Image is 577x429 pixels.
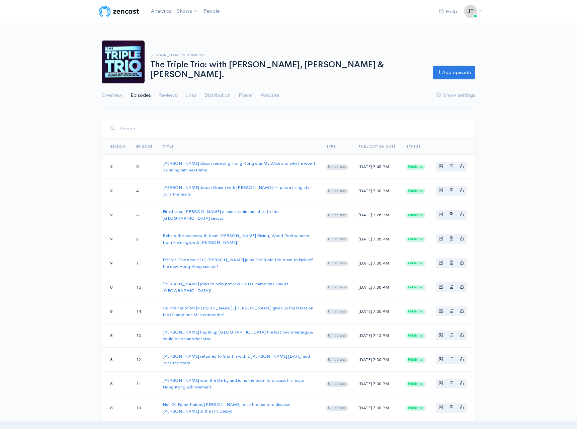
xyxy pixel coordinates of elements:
td: [DATE] 7:30 PM [353,251,401,275]
a: Distribution [204,83,231,108]
td: 8 [102,324,131,348]
td: 9 [102,251,131,275]
td: 5 [131,155,158,179]
td: 9 [102,227,131,251]
a: Shows [174,4,201,19]
td: 13 [131,324,158,348]
td: [DATE] 7:30 PM [353,179,401,203]
a: Episodes [131,83,151,108]
span: Full episode [326,189,348,194]
div: Basic example [436,331,467,340]
td: [DATE] 7:00 PM [353,372,401,396]
a: Type [326,144,336,149]
td: 8 [102,275,131,299]
span: Published [406,381,425,387]
input: Search [119,122,467,135]
span: Published [406,237,425,242]
a: Analytics [148,4,174,18]
a: [PERSON_NAME] won the Derby and joins the team to discuss his major Hong Kong achievement! [163,377,305,390]
span: Published [406,333,425,339]
td: [DATE] 7:25 PM [353,203,401,227]
span: Full episode [326,237,348,242]
a: Website [261,83,279,108]
span: Full episode [326,261,348,266]
a: Reviews [159,83,177,108]
span: Full episode [326,309,348,314]
div: Basic example [436,234,467,244]
span: Full episode [326,333,348,339]
a: Behind the scenes with team [PERSON_NAME] Rising, World Pool winners from Flemington & [PERSON_NA... [163,233,309,245]
span: Status [406,144,421,149]
a: [PERSON_NAME] discusses rising Hong Kong star My Wish and why he won’t be riding him next time [163,160,315,173]
span: Published [406,164,425,170]
td: 2 [131,227,158,251]
td: 9 [102,155,131,179]
span: Published [406,189,425,194]
a: Episode [136,144,152,149]
td: [DATE] 7:15 PM [353,324,401,348]
td: [DATE] 7:30 PM [353,275,401,299]
td: 9 [102,203,131,227]
td: 8 [102,299,131,324]
td: 11 [131,372,158,396]
a: [PERSON_NAME] joins to help preview FWD Champions Day at [GEOGRAPHIC_DATA]! [163,281,288,293]
td: [DATE] 7:35 PM [353,227,401,251]
td: [DATE] 7:30 PM [353,299,401,324]
span: Full episode [326,357,348,363]
a: Publication date [358,144,396,149]
a: Help [436,4,460,19]
div: Basic example [436,403,467,413]
td: 8 [102,372,131,396]
td: 10 [131,396,158,420]
div: Basic example [436,355,467,364]
span: Published [406,406,425,411]
div: Basic example [436,306,467,316]
td: 14 [131,299,158,324]
td: 3 [131,203,158,227]
td: [DATE] 7:30 PM [353,348,401,372]
a: FRESH! The new HOF, [PERSON_NAME] joins The Triple Trio team to kick off the new Hong Kong season! [163,257,313,269]
img: ZenCast Logo [98,5,140,18]
h6: [PERSON_NAME]'s Honkers [151,53,425,57]
a: Links [185,83,196,108]
h1: The Triple Trio: with [PERSON_NAME], [PERSON_NAME] & [PERSON_NAME]. [151,60,425,79]
a: Overview [102,83,122,108]
a: Add episode [433,66,475,79]
div: Basic example [436,258,467,268]
span: Full episode [326,213,348,218]
td: 1 [131,251,158,275]
span: Published [406,213,425,218]
div: Basic example [436,210,467,220]
td: 9 [102,179,131,203]
td: 8 [102,396,131,420]
a: Hall Of Fame Trainer, [PERSON_NAME] joins the team to discuss [PERSON_NAME] & the HK Derby! [163,402,290,414]
a: Title [163,144,173,149]
span: Full episode [326,381,348,387]
a: Firestarter, [PERSON_NAME] discusses his fast start to the [GEOGRAPHIC_DATA] season [163,209,278,221]
a: People [201,4,222,18]
a: Show settings [436,83,475,108]
td: 12 [131,348,158,372]
span: Published [406,357,425,363]
a: [PERSON_NAME] Japan Dream with [PERSON_NAME] — plus a rising star joins the team! [163,185,311,197]
a: Co-trainer of Mr [PERSON_NAME], [PERSON_NAME] gives us the latest on the Champions Mile contender! [163,305,313,317]
div: Basic example [436,162,467,171]
a: Player [239,83,253,108]
a: Season [110,144,126,149]
td: 8 [102,348,131,372]
div: Basic example [436,282,467,292]
span: Published [406,285,425,290]
img: ... [464,5,477,18]
td: [DATE] 7:30 PM [353,396,401,420]
span: Full episode [326,164,348,170]
span: Published [406,309,425,314]
a: [PERSON_NAME] returned to Sha Tin with a [PERSON_NAME] [DATE] and joins the team [163,353,310,366]
span: Published [406,261,425,266]
td: [DATE] 7:45 PM [353,155,401,179]
div: Basic example [436,379,467,388]
div: Basic example [436,186,467,196]
td: 15 [131,275,158,299]
a: [PERSON_NAME] has lit up [GEOGRAPHIC_DATA] the last two meetings & could be on another star! [163,329,313,342]
span: Full episode [326,285,348,290]
span: Full episode [326,406,348,411]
